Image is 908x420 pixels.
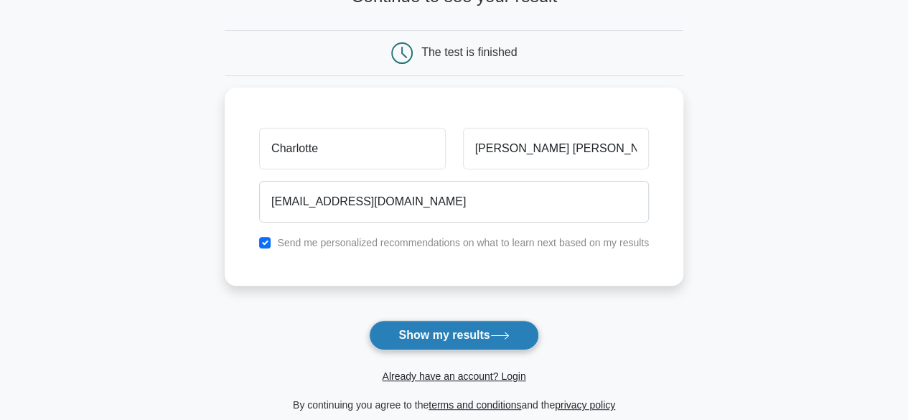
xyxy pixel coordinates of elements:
[369,320,538,350] button: Show my results
[421,46,517,58] div: The test is finished
[259,181,649,223] input: Email
[382,370,525,382] a: Already have an account? Login
[463,128,649,169] input: Last name
[216,396,692,414] div: By continuing you agree to the and the
[259,128,445,169] input: First name
[429,399,521,411] a: terms and conditions
[555,399,615,411] a: privacy policy
[277,237,649,248] label: Send me personalized recommendations on what to learn next based on my results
